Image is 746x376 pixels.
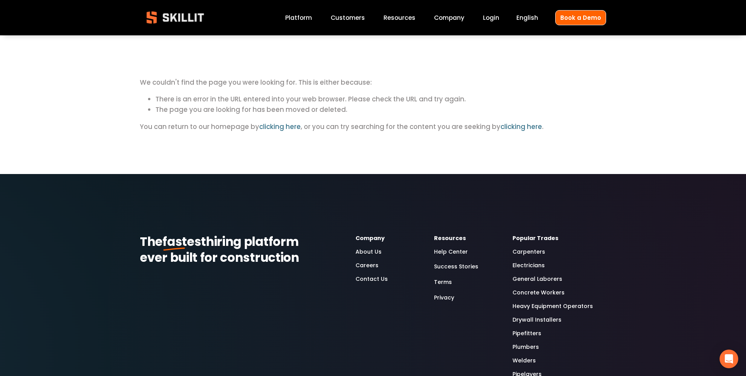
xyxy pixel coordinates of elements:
div: Open Intercom Messenger [720,350,738,368]
a: Help Center [434,247,468,256]
a: Privacy [434,292,454,303]
a: folder dropdown [383,12,415,23]
p: You can return to our homepage by , or you can try searching for the content you are seeking by . [140,122,606,132]
a: Careers [356,261,378,270]
li: The page you are looking for has been moved or deleted. [155,104,606,115]
a: Carpenters [512,247,545,256]
a: Welders [512,356,536,365]
a: Success Stories [434,261,478,272]
strong: hiring platform ever built for construction [140,233,301,266]
a: General Laborers [512,275,562,284]
strong: Popular Trades [512,234,558,242]
span: English [516,13,538,22]
a: Book a Demo [555,10,606,25]
strong: fastest [162,233,206,250]
img: Skillit [140,6,211,29]
strong: Resources [434,234,466,242]
strong: The [140,233,162,250]
a: Customers [331,12,365,23]
a: Platform [285,12,312,23]
a: Drywall Installers [512,315,561,324]
a: Plumbers [512,343,539,352]
a: Contact Us [356,275,388,284]
a: About Us [356,247,382,256]
strong: Company [356,234,385,242]
a: clicking here [259,122,301,131]
a: Login [483,12,499,23]
a: clicking here [500,122,542,131]
a: Terms [434,277,452,287]
div: language picker [516,12,538,23]
p: We couldn't find the page you were looking for. This is either because: [140,40,606,88]
a: Pipefitters [512,329,541,338]
a: Company [434,12,464,23]
a: Concrete Workers [512,288,565,297]
a: Electricians [512,261,545,270]
a: Heavy Equipment Operators [512,302,593,311]
li: There is an error in the URL entered into your web browser. Please check the URL and try again. [155,94,606,104]
span: Resources [383,13,415,22]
